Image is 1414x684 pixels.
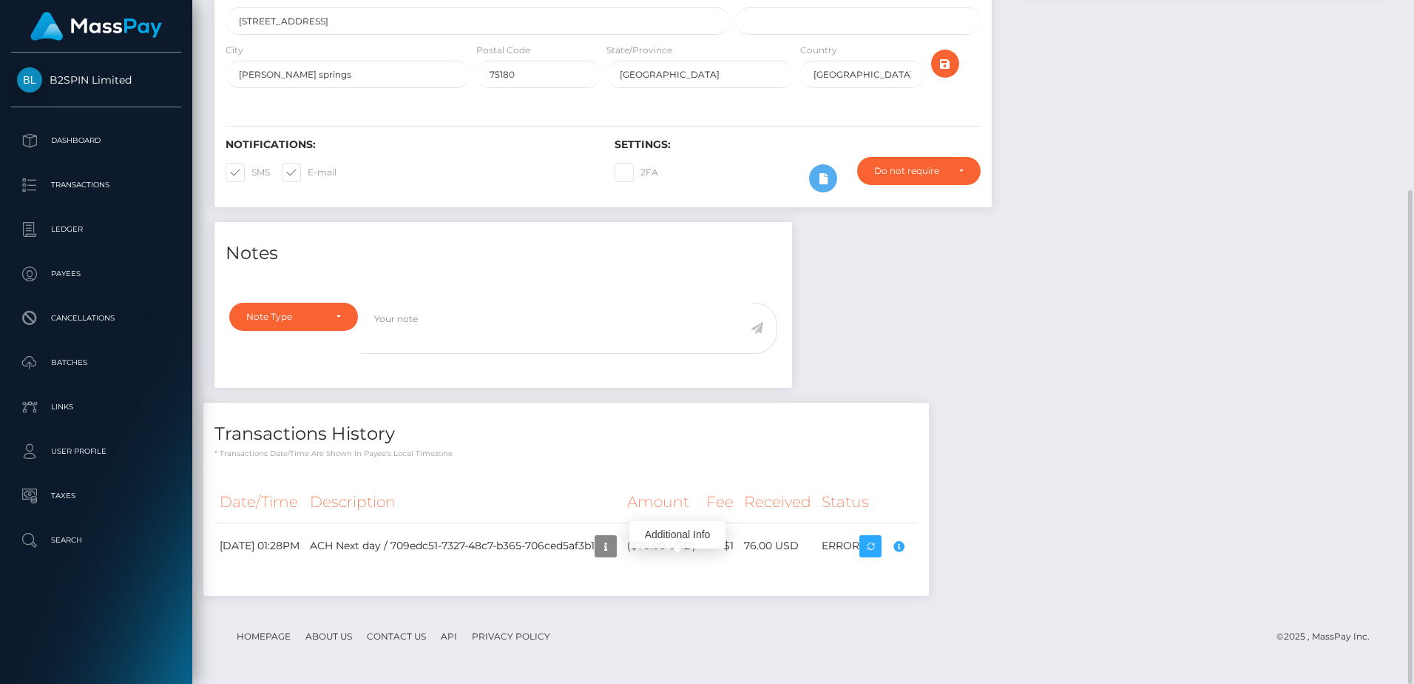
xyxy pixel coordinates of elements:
[17,307,175,329] p: Cancellations
[11,300,181,337] a: Cancellations
[816,482,918,523] th: Status
[214,523,305,569] td: [DATE] 01:28PM
[629,521,725,549] div: Additional Info
[11,122,181,159] a: Dashboard
[11,389,181,426] a: Links
[476,44,530,57] label: Postal Code
[17,396,175,418] p: Links
[622,482,701,523] th: Amount
[11,167,181,204] a: Transactions
[361,625,432,648] a: Contact Us
[11,477,181,514] a: Taxes
[17,130,175,152] p: Dashboard
[800,44,837,57] label: Country
[615,163,658,182] label: 2FA
[11,255,181,292] a: Payees
[816,523,918,569] td: ERROR
[231,625,297,648] a: Homepage
[282,163,336,182] label: E-mail
[300,625,358,648] a: About Us
[305,482,622,523] th: Description
[701,482,739,523] th: Fee
[305,523,622,569] td: ACH Next day / 709edc51-7327-48c7-b365-706ced5af3b1
[11,344,181,381] a: Batches
[214,421,918,447] h4: Transactions History
[1276,628,1381,645] div: © 2025 , MassPay Inc.
[246,311,324,323] div: Note Type
[11,211,181,248] a: Ledger
[17,485,175,507] p: Taxes
[857,157,981,185] button: Do not require
[17,174,175,196] p: Transactions
[17,263,175,285] p: Payees
[30,12,162,41] img: MassPay Logo
[17,67,42,93] img: B2SPIN Limited
[17,218,175,241] p: Ledger
[606,44,672,57] label: State/Province
[226,241,781,266] h4: Notes
[435,625,463,648] a: API
[11,73,181,87] span: B2SPIN Limited
[615,138,981,151] h6: Settings:
[229,303,358,331] button: Note Type
[17,529,175,551] p: Search
[739,523,816,569] td: 76.00 USD
[11,522,181,559] a: Search
[214,448,918,459] p: * Transactions date/time are shown in payee's local timezone
[226,138,592,151] h6: Notifications:
[17,440,175,463] p: User Profile
[11,433,181,470] a: User Profile
[622,523,701,569] td: ($76.00 USD)
[17,352,175,374] p: Batches
[226,163,270,182] label: SMS
[214,482,305,523] th: Date/Time
[466,625,556,648] a: Privacy Policy
[739,482,816,523] th: Received
[874,165,947,177] div: Do not require
[226,44,243,57] label: City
